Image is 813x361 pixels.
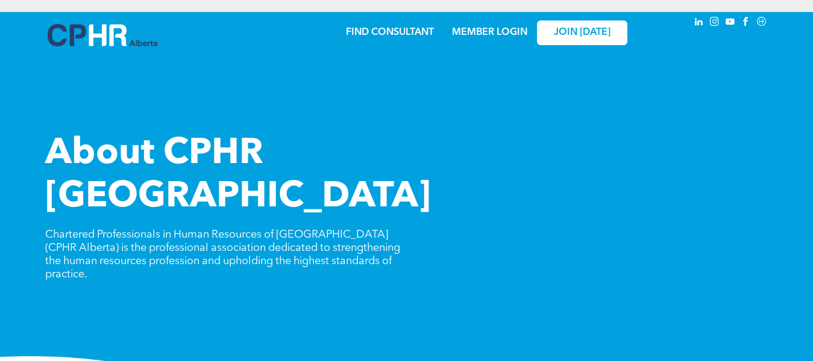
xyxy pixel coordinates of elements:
[755,15,768,31] a: Social network
[45,229,400,280] span: Chartered Professionals in Human Resources of [GEOGRAPHIC_DATA] (CPHR Alberta) is the professiona...
[452,28,527,37] a: MEMBER LOGIN
[692,15,706,31] a: linkedin
[346,28,434,37] a: FIND CONSULTANT
[45,136,431,215] span: About CPHR [GEOGRAPHIC_DATA]
[537,20,627,45] a: JOIN [DATE]
[554,27,611,39] span: JOIN [DATE]
[724,15,737,31] a: youtube
[708,15,721,31] a: instagram
[48,24,157,46] img: A blue and white logo for cp alberta
[739,15,753,31] a: facebook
